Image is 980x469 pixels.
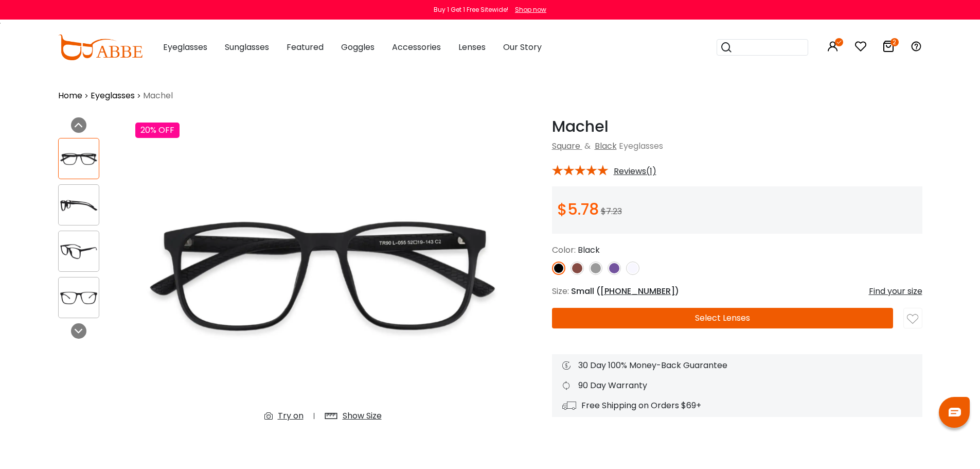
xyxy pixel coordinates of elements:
[59,195,99,215] img: Machel Black TR Eyeglasses , UniversalBridgeFit Frames from ABBE Glasses
[392,41,441,53] span: Accessories
[907,314,918,325] img: like
[890,38,899,46] i: 2
[59,288,99,308] img: Machel Black TR Eyeglasses , UniversalBridgeFit Frames from ABBE Glasses
[434,5,508,14] div: Buy 1 Get 1 Free Sitewide!
[552,308,893,328] button: Select Lenses
[614,167,656,176] span: Reviews(1)
[562,399,912,412] div: Free Shipping on Orders $69+
[595,140,617,152] a: Black
[135,117,511,430] img: Machel Black TR Eyeglasses , UniversalBridgeFit Frames from ABBE Glasses
[562,379,912,392] div: 90 Day Warranty
[619,140,663,152] span: Eyeglasses
[557,198,599,220] span: $5.78
[278,410,304,422] div: Try on
[225,41,269,53] span: Sunglasses
[510,5,546,14] a: Shop now
[143,90,173,102] span: Machel
[287,41,324,53] span: Featured
[552,244,576,256] span: Color:
[341,41,375,53] span: Goggles
[58,34,142,60] img: abbeglasses.com
[59,149,99,169] img: Machel Black TR Eyeglasses , UniversalBridgeFit Frames from ABBE Glasses
[882,42,895,54] a: 2
[552,285,569,297] span: Size:
[949,408,961,416] img: chat
[91,90,135,102] a: Eyeglasses
[578,244,600,256] span: Black
[458,41,486,53] span: Lenses
[515,5,546,14] div: Shop now
[59,241,99,262] img: Machel Black TR Eyeglasses , UniversalBridgeFit Frames from ABBE Glasses
[601,205,622,217] span: $7.23
[503,41,542,53] span: Our Story
[571,285,679,297] span: Small ( )
[552,117,922,136] h1: Machel
[562,359,912,372] div: 30 Day 100% Money-Back Guarantee
[600,285,675,297] span: [PHONE_NUMBER]
[163,41,207,53] span: Eyeglasses
[869,285,922,298] div: Find your size
[58,90,82,102] a: Home
[552,140,580,152] a: Square
[343,410,382,422] div: Show Size
[135,123,180,138] div: 20% OFF
[582,140,593,152] span: &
